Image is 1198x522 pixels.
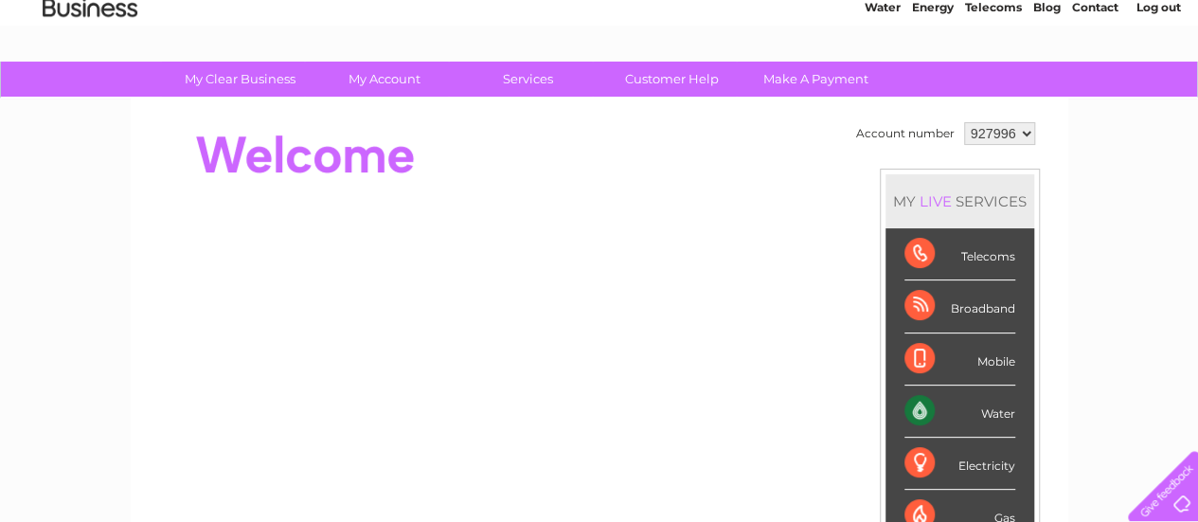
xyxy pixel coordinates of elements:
[851,117,959,150] td: Account number
[965,81,1022,95] a: Telecoms
[904,280,1015,333] div: Broadband
[904,386,1015,438] div: Water
[916,192,956,210] div: LIVE
[594,62,750,97] a: Customer Help
[904,333,1015,386] div: Mobile
[1135,81,1180,95] a: Log out
[152,10,1047,92] div: Clear Business is a trading name of Verastar Limited (registered in [GEOGRAPHIC_DATA] No. 3667643...
[904,438,1015,490] div: Electricity
[904,228,1015,280] div: Telecoms
[450,62,606,97] a: Services
[42,49,138,107] img: logo.png
[912,81,954,95] a: Energy
[865,81,901,95] a: Water
[885,174,1034,228] div: MY SERVICES
[1033,81,1061,95] a: Blog
[306,62,462,97] a: My Account
[162,62,318,97] a: My Clear Business
[1072,81,1118,95] a: Contact
[841,9,972,33] a: 0333 014 3131
[738,62,894,97] a: Make A Payment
